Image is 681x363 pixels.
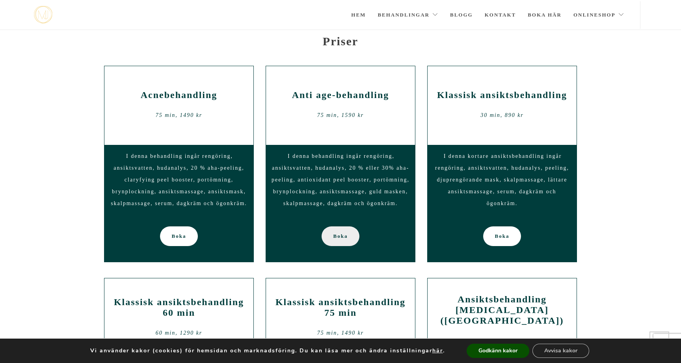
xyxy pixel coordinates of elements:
[432,347,443,354] button: här
[485,1,516,29] a: Kontakt
[90,347,445,354] p: Vi använder kakor (cookies) för hemsidan och marknadsföring. Du kan läsa mer och ändra inställnin...
[323,35,358,48] strong: Priser
[573,1,624,29] a: Onlineshop
[110,297,247,318] h2: Klassisk ansiktsbehandling 60 min
[434,294,571,326] h2: Ansiktsbehandling [MEDICAL_DATA] ([GEOGRAPHIC_DATA])
[160,226,198,246] a: Boka
[272,327,409,339] div: 75 min, 1490 kr
[272,297,409,318] h2: Klassisk ansiktsbehandling 75 min
[272,109,409,121] div: 75 min, 1590 kr
[434,90,571,100] h2: Klassisk ansiktsbehandling
[528,1,562,29] a: Boka här
[483,226,521,246] a: Boka
[351,1,366,29] a: Hem
[434,109,571,121] div: 30 min, 890 kr
[272,90,409,100] h2: Anti age-behandling
[467,344,529,358] button: Godkänn kakor
[532,344,589,358] button: Avvisa kakor
[34,6,52,24] a: mjstudio mjstudio mjstudio
[378,1,438,29] a: Behandlingar
[495,226,510,246] span: Boka
[110,109,247,121] div: 75 min, 1490 kr
[434,335,571,347] div: 20 min, 1590 kr
[272,153,409,206] span: I denna behandling ingår rengöring, ansiktsvatten, hudanalys, 20 % eller 30% aha- peeling, antiox...
[333,226,348,246] span: Boka
[34,6,52,24] img: mjstudio
[110,90,247,100] h2: Acnebehandling
[435,153,569,206] span: I denna kortare ansiktsbehandling ingår rengöring, ansiktsvatten, hudanalys, peeling, djuprengöra...
[110,327,247,339] div: 60 min, 1290 kr
[322,226,360,246] a: Boka
[172,226,186,246] span: Boka
[450,1,473,29] a: Blogg
[111,153,247,206] span: I denna behandling ingår rengöring, ansiktsvatten, hudanalys, 20 % aha-peeling, claryfying peel b...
